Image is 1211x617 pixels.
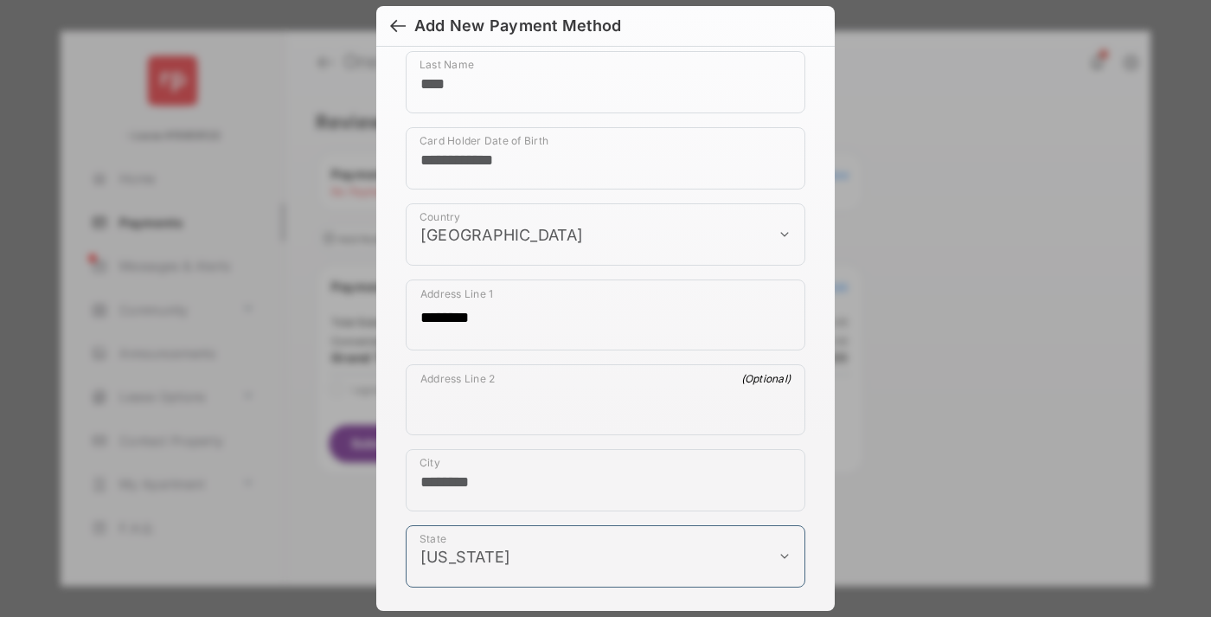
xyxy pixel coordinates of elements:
[414,16,621,35] div: Add New Payment Method
[406,449,805,511] div: payment_method_screening[postal_addresses][locality]
[406,364,805,435] div: payment_method_screening[postal_addresses][addressLine2]
[406,280,805,350] div: payment_method_screening[postal_addresses][addressLine1]
[406,203,805,266] div: payment_method_screening[postal_addresses][country]
[406,525,805,588] div: payment_method_screening[postal_addresses][administrativeArea]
